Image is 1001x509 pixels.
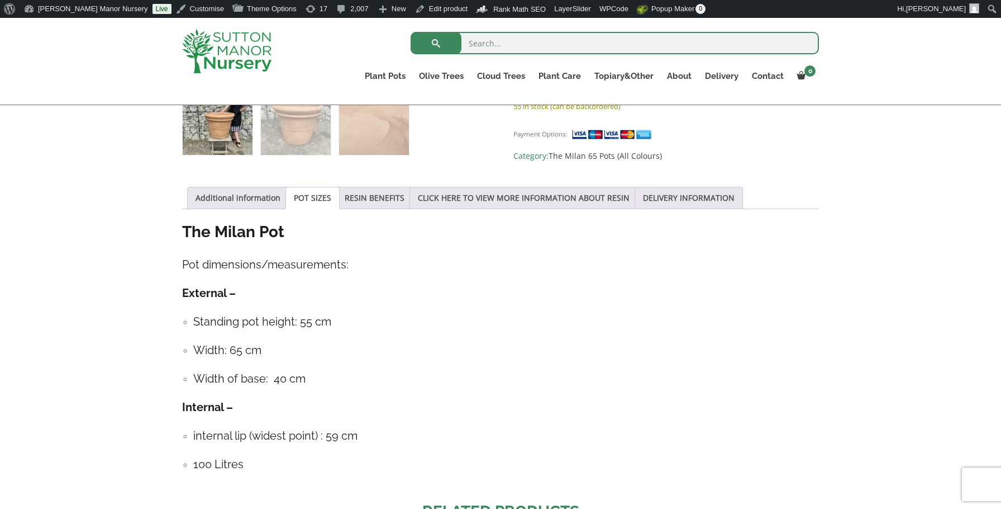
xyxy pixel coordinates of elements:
a: Contact [745,68,790,84]
img: POT PRODUCT DRAFT FOR AI - Image 2 [261,85,331,155]
input: Search... [411,32,819,54]
a: Live [152,4,171,14]
strong: The Milan Pot [182,223,284,241]
a: 0 [790,68,819,84]
span: Rank Math SEO [493,5,546,13]
p: 55 in stock (can be backordered) [513,100,819,113]
a: POT SIZES [294,187,331,209]
a: Topiary&Other [588,68,660,84]
h4: Pot dimensions/measurements: [182,256,819,274]
a: Plant Pots [358,68,412,84]
small: Payment Options: [513,130,568,138]
h4: 100 Litres [193,456,819,473]
a: Additional information [196,187,280,209]
span: 0 [695,4,706,14]
a: CLICK HERE TO VIEW MORE INFORMATION ABOUT RESIN [418,187,630,209]
h4: internal lip (widest point) : 59 cm [193,427,819,445]
a: RESIN BENEFITS [345,187,404,209]
strong: Internal – [182,400,233,414]
h4: Width: 65 cm [193,342,819,359]
img: POT PRODUCT DRAFT FOR AI [183,85,252,155]
span: 0 [804,65,816,77]
a: About [660,68,698,84]
a: Plant Care [532,68,588,84]
img: payment supported [571,129,655,140]
a: Delivery [698,68,745,84]
a: Olive Trees [412,68,470,84]
span: [PERSON_NAME] [906,4,966,13]
a: DELIVERY INFORMATION [643,187,735,209]
a: Cloud Trees [470,68,532,84]
a: The Milan 65 Pots (All Colours) [549,150,662,161]
span: Category: [513,149,819,163]
img: POT PRODUCT DRAFT FOR AI - Image 3 [339,85,409,155]
img: logo [182,29,271,73]
h4: Width of base: 40 cm [193,370,819,388]
h4: Standing pot height: 55 cm [193,313,819,331]
strong: External – [182,286,236,300]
